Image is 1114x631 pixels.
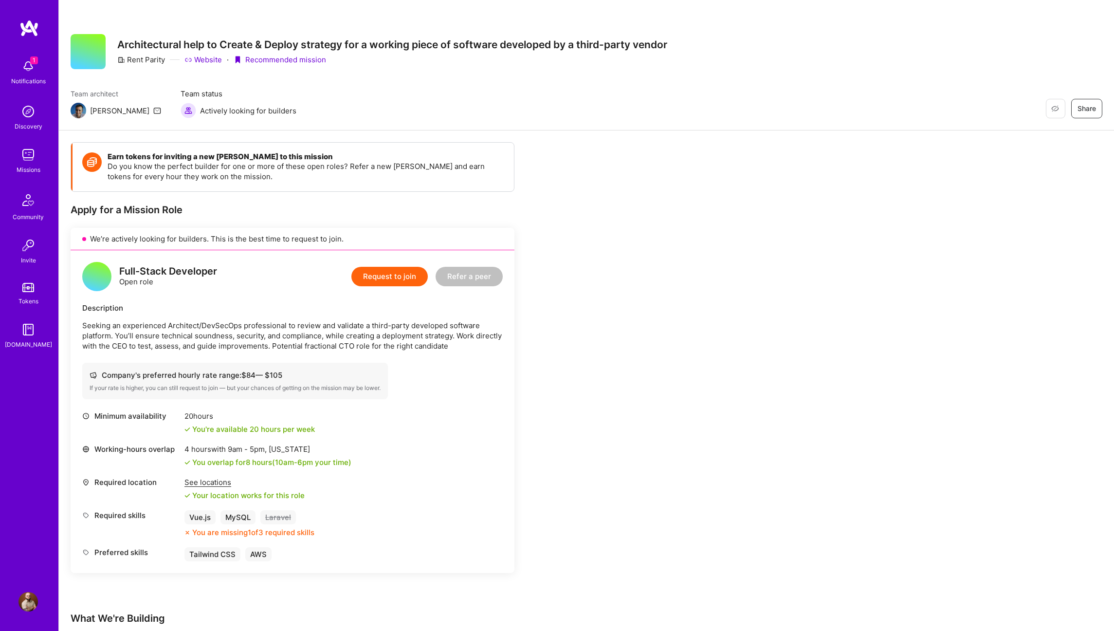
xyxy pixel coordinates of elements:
[82,152,102,172] img: Token icon
[30,56,38,64] span: 1
[82,512,90,519] i: icon Tag
[192,457,351,467] div: You overlap for 8 hours ( your time)
[227,55,229,65] div: ·
[18,236,38,255] img: Invite
[153,107,161,114] i: icon Mail
[82,303,503,313] div: Description
[82,510,180,520] div: Required skills
[82,412,90,420] i: icon Clock
[5,339,52,350] div: [DOMAIN_NAME]
[82,549,90,556] i: icon Tag
[234,56,241,64] i: icon PurpleRibbon
[184,424,315,434] div: You're available 20 hours per week
[13,212,44,222] div: Community
[22,283,34,292] img: tokens
[82,411,180,421] div: Minimum availability
[82,477,180,487] div: Required location
[184,530,190,536] i: icon CloseOrange
[1051,105,1059,112] i: icon EyeClosed
[184,547,240,561] div: Tailwind CSS
[82,445,90,453] i: icon World
[184,490,305,501] div: Your location works for this role
[220,510,256,524] div: MySQL
[18,320,38,339] img: guide book
[18,56,38,76] img: bell
[90,370,381,380] div: Company's preferred hourly rate range: $ 84 — $ 105
[117,38,667,51] h3: Architectural help to Create & Deploy strategy for a working piece of software developed by a thi...
[15,121,42,131] div: Discovery
[17,165,40,175] div: Missions
[1077,104,1096,113] span: Share
[184,411,315,421] div: 20 hours
[18,102,38,121] img: discovery
[260,510,296,524] div: Laravel
[200,106,296,116] span: Actively looking for builders
[226,445,269,454] span: 9am - 5pm ,
[181,89,296,99] span: Team status
[18,592,38,612] img: User Avatar
[119,266,217,277] div: Full-Stack Developer
[18,296,38,306] div: Tokens
[19,19,39,37] img: logo
[71,612,655,625] div: What We're Building
[436,267,503,286] button: Refer a peer
[184,460,190,465] i: icon Check
[184,510,216,524] div: Vue.js
[82,320,503,351] p: Seeking an experienced Architect/DevSecOps professional to review and validate a third-party deve...
[11,76,46,86] div: Notifications
[245,547,272,561] div: AWS
[234,55,326,65] div: Recommended mission
[184,444,351,454] div: 4 hours with [US_STATE]
[17,188,40,212] img: Community
[90,384,381,392] div: If your rate is higher, you can still request to join — but your chances of getting on the missio...
[181,103,196,118] img: Actively looking for builders
[71,228,514,250] div: We’re actively looking for builders. This is the best time to request to join.
[275,458,313,467] span: 10am - 6pm
[184,55,222,65] a: Website
[90,106,149,116] div: [PERSON_NAME]
[71,204,514,216] div: Apply for a Mission Role
[117,55,165,65] div: Rent Parity
[82,479,90,486] i: icon Location
[351,267,428,286] button: Request to join
[18,145,38,165] img: teamwork
[21,255,36,265] div: Invite
[90,371,97,379] i: icon Cash
[119,266,217,287] div: Open role
[184,493,190,499] i: icon Check
[117,56,125,64] i: icon CompanyGray
[82,547,180,557] div: Preferred skills
[192,527,314,538] div: You are missing 1 of 3 required skills
[108,152,504,161] h4: Earn tokens for inviting a new [PERSON_NAME] to this mission
[108,161,504,182] p: Do you know the perfect builder for one or more of these open roles? Refer a new [PERSON_NAME] an...
[82,444,180,454] div: Working-hours overlap
[71,103,86,118] img: Team Architect
[184,427,190,432] i: icon Check
[71,89,161,99] span: Team architect
[184,477,305,487] div: See locations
